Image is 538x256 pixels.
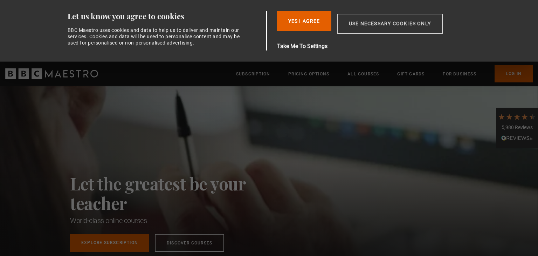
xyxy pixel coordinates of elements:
a: Subscription [236,70,270,78]
div: 5,980 ReviewsRead All Reviews [496,108,538,148]
div: BBC Maestro uses cookies and data to help us to deliver and maintain our services. Cookies and da... [68,27,244,46]
svg: BBC Maestro [5,68,98,79]
h2: Let the greatest be your teacher [70,174,277,213]
a: All Courses [347,70,379,78]
button: Take Me To Settings [277,42,476,50]
img: REVIEWS.io [501,135,533,140]
button: Use necessary cookies only [337,14,443,34]
div: 4.7 Stars [498,113,536,121]
button: Yes I Agree [277,11,331,31]
a: For business [443,70,476,78]
a: Gift Cards [397,70,425,78]
h1: World-class online courses [70,216,277,225]
div: 5,980 Reviews [498,124,536,131]
div: Read All Reviews [498,135,536,143]
div: Let us know you agree to cookies [68,11,264,21]
a: Pricing Options [288,70,329,78]
nav: Primary [236,65,533,82]
a: Log In [495,65,533,82]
